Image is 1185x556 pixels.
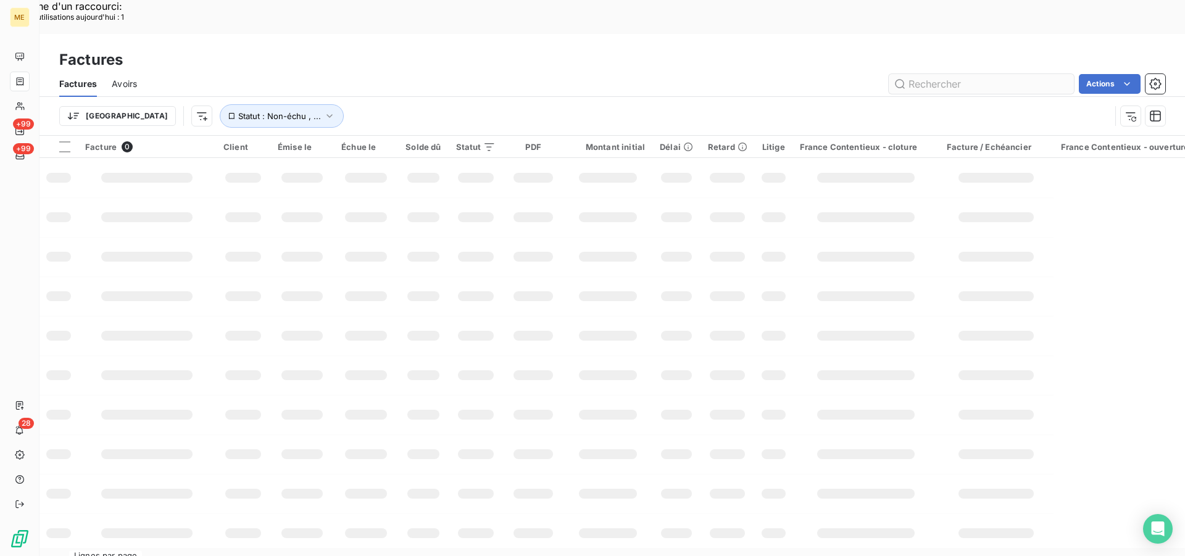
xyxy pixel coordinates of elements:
[13,118,34,130] span: +99
[112,78,137,90] span: Avoirs
[19,418,34,429] span: 28
[947,142,1046,152] div: Facture / Echéancier
[122,141,133,152] span: 0
[59,78,97,90] span: Factures
[59,49,123,71] h3: Factures
[762,142,785,152] div: Litige
[405,142,441,152] div: Solde dû
[278,142,326,152] div: Émise le
[1143,514,1173,544] div: Open Intercom Messenger
[708,142,747,152] div: Retard
[800,142,932,152] div: France Contentieux - cloture
[1079,74,1141,94] button: Actions
[660,142,693,152] div: Délai
[220,104,344,128] button: Statut : Non-échu , ...
[223,142,263,152] div: Client
[59,106,176,126] button: [GEOGRAPHIC_DATA]
[85,142,117,152] span: Facture
[341,142,391,152] div: Échue le
[889,74,1074,94] input: Rechercher
[456,142,496,152] div: Statut
[510,142,555,152] div: PDF
[571,142,645,152] div: Montant initial
[13,143,34,154] span: +99
[10,529,30,549] img: Logo LeanPay
[238,111,321,121] span: Statut : Non-échu , ...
